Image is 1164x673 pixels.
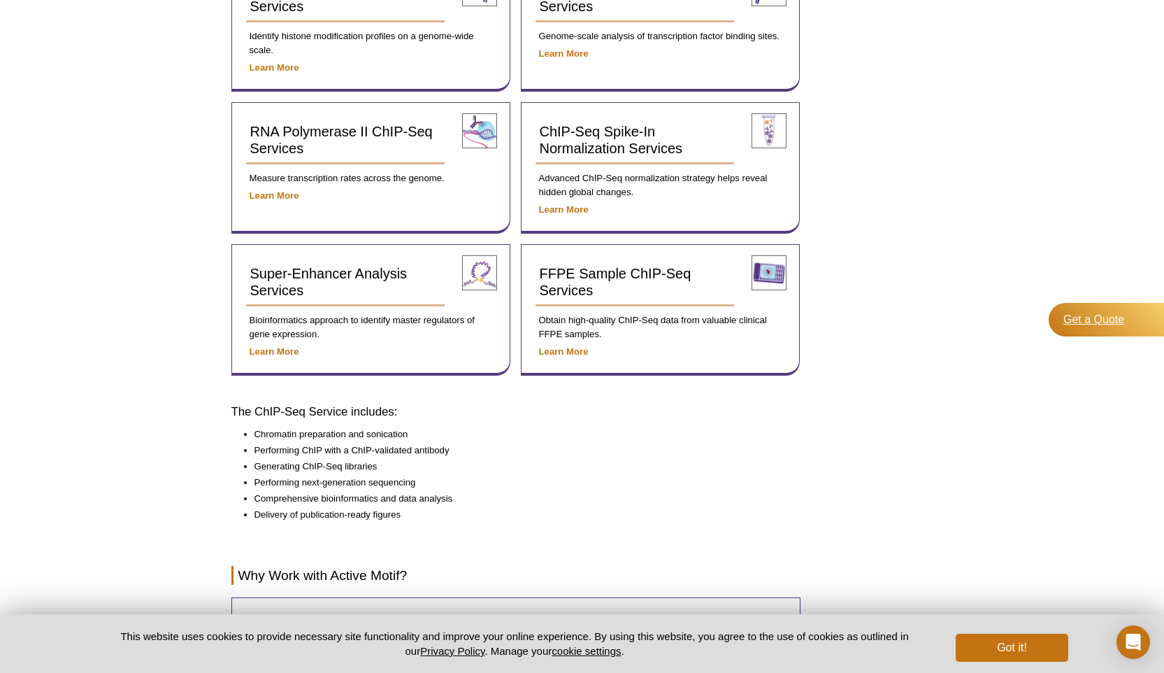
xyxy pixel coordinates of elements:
[1116,625,1150,659] div: Open Intercom Messenger
[540,124,683,156] span: ChIP-Seq Spike-In Normalization Services
[246,313,496,341] p: Bioinformatics approach to identify master regulators of gene expression.
[246,171,496,185] p: Measure transcription rates across the genome.
[246,29,496,57] p: Identify histone modification profiles on a genome-wide scale.
[246,117,445,164] a: RNA Polymerase II ChIP-Seq Services
[254,427,786,444] li: Chromatin preparation and sonication
[250,266,408,298] span: Super-Enhancer Analysis Services
[96,629,933,658] p: This website uses cookies to provide necessary site functionality and improve your online experie...
[250,190,299,201] a: Learn More
[752,113,786,148] img: ChIP-Seq spike-in normalization
[552,645,621,657] button: cookie settings
[231,404,800,420] h3: The ChIP-Seq Service includes:
[956,634,1068,662] button: Got it!
[752,255,786,290] img: FFPE ChIP-Seq
[536,117,735,164] a: ChIP-Seq Spike-In Normalization Services
[462,255,497,290] img: ChIP-Seq super-enhancer analysis
[536,259,735,306] a: FFPE Sample ChIP-Seq Services
[540,266,691,298] span: FFPE Sample ChIP-Seq Services
[536,29,785,43] p: Genome-scale analysis of transcription factor binding sites.
[254,444,786,460] li: Performing ChIP with a ChIP-validated antibody
[254,508,786,524] li: Delivery of publication-ready figures
[246,259,445,306] a: Super-Enhancer Analysis Services
[254,476,786,492] li: Performing next-generation sequencing
[539,346,589,357] a: Learn More
[250,62,299,73] a: Learn More
[536,171,785,199] p: Advanced ChIP-Seq normalization strategy helps reveal hidden global changes.
[539,48,589,59] a: Learn More
[250,346,299,357] a: Learn More
[420,645,484,657] a: Privacy Policy
[536,313,785,341] p: Obtain high-quality ChIP-Seq data from valuable clinical FFPE samples.
[254,460,786,476] li: Generating ChIP-Seq libraries
[231,566,800,585] h2: Why Work with Active Motif?
[1049,303,1164,336] div: Get a Quote
[1059,303,1164,336] a: Get a Quote
[250,124,433,156] span: RNA Polymerase II ChIP-Seq Services
[539,204,589,215] a: Learn More
[462,113,497,148] img: RNA pol II ChIP-Seq
[254,492,786,508] li: Comprehensive bioinformatics and data analysis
